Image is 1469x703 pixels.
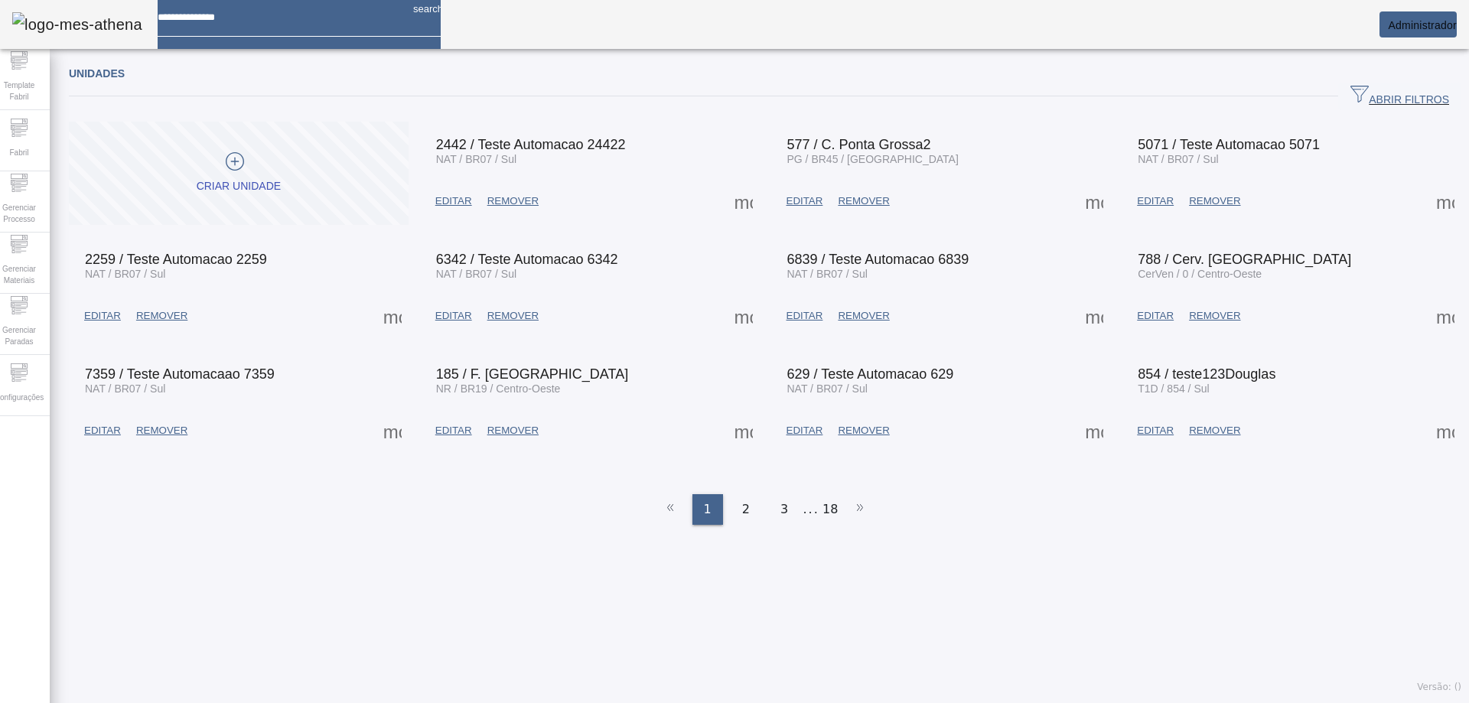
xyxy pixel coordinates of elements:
[428,187,480,215] button: EDITAR
[787,423,823,438] span: EDITAR
[487,194,539,209] span: REMOVER
[480,187,546,215] button: REMOVER
[779,302,831,330] button: EDITAR
[136,308,187,324] span: REMOVER
[436,366,628,382] span: 185 / F. [GEOGRAPHIC_DATA]
[830,417,897,444] button: REMOVER
[1181,417,1248,444] button: REMOVER
[1138,382,1209,395] span: T1D / 854 / Sul
[838,194,889,209] span: REMOVER
[730,187,757,215] button: Mais
[1080,417,1108,444] button: Mais
[1129,187,1181,215] button: EDITAR
[129,302,195,330] button: REMOVER
[379,417,406,444] button: Mais
[84,423,121,438] span: EDITAR
[1189,308,1240,324] span: REMOVER
[436,382,561,395] span: NR / BR19 / Centro-Oeste
[1138,137,1320,152] span: 5071 / Teste Automacao 5071
[787,268,868,280] span: NAT / BR07 / Sul
[436,153,516,165] span: NAT / BR07 / Sul
[787,308,823,324] span: EDITAR
[487,308,539,324] span: REMOVER
[1137,308,1174,324] span: EDITAR
[1189,423,1240,438] span: REMOVER
[787,252,969,267] span: 6839 / Teste Automacao 6839
[1432,417,1459,444] button: Mais
[480,302,546,330] button: REMOVER
[1080,302,1108,330] button: Mais
[85,268,165,280] span: NAT / BR07 / Sul
[436,268,516,280] span: NAT / BR07 / Sul
[428,302,480,330] button: EDITAR
[787,382,868,395] span: NAT / BR07 / Sul
[1129,417,1181,444] button: EDITAR
[1129,302,1181,330] button: EDITAR
[77,417,129,444] button: EDITAR
[838,423,889,438] span: REMOVER
[730,417,757,444] button: Mais
[480,417,546,444] button: REMOVER
[197,179,281,194] div: Criar unidade
[1388,19,1457,31] span: Administrador
[1137,423,1174,438] span: EDITAR
[787,366,954,382] span: 629 / Teste Automacao 629
[1138,252,1351,267] span: 788 / Cerv. [GEOGRAPHIC_DATA]
[822,494,838,525] li: 18
[129,417,195,444] button: REMOVER
[77,302,129,330] button: EDITAR
[1338,83,1461,110] button: ABRIR FILTROS
[85,252,267,267] span: 2259 / Teste Automacao 2259
[1181,302,1248,330] button: REMOVER
[85,366,275,382] span: 7359 / Teste Automacaao 7359
[379,302,406,330] button: Mais
[1080,187,1108,215] button: Mais
[5,142,33,163] span: Fabril
[1432,187,1459,215] button: Mais
[1138,366,1275,382] span: 854 / teste123Douglas
[435,194,472,209] span: EDITAR
[787,153,959,165] span: PG / BR45 / [GEOGRAPHIC_DATA]
[1137,194,1174,209] span: EDITAR
[730,302,757,330] button: Mais
[1138,268,1262,280] span: CerVen / 0 / Centro-Oeste
[787,194,823,209] span: EDITAR
[436,137,626,152] span: 2442 / Teste Automacao 24422
[12,12,142,37] img: logo-mes-athena
[787,137,931,152] span: 577 / C. Ponta Grossa2
[742,500,750,519] span: 2
[1189,194,1240,209] span: REMOVER
[69,122,409,225] button: Criar unidade
[435,423,472,438] span: EDITAR
[838,308,889,324] span: REMOVER
[136,423,187,438] span: REMOVER
[435,308,472,324] span: EDITAR
[84,308,121,324] span: EDITAR
[428,417,480,444] button: EDITAR
[1432,302,1459,330] button: Mais
[779,417,831,444] button: EDITAR
[436,252,618,267] span: 6342 / Teste Automacao 6342
[69,67,125,80] span: Unidades
[487,423,539,438] span: REMOVER
[830,302,897,330] button: REMOVER
[830,187,897,215] button: REMOVER
[85,382,165,395] span: NAT / BR07 / Sul
[803,494,819,525] li: ...
[780,500,788,519] span: 3
[1350,85,1449,108] span: ABRIR FILTROS
[1138,153,1218,165] span: NAT / BR07 / Sul
[1181,187,1248,215] button: REMOVER
[779,187,831,215] button: EDITAR
[1417,682,1461,692] span: Versão: ()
